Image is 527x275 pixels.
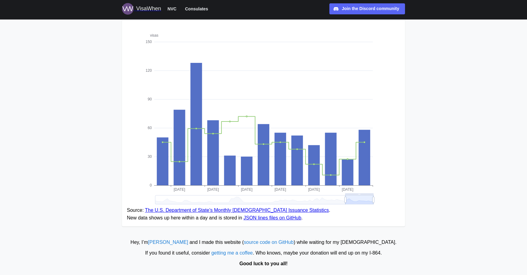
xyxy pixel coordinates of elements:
[3,249,524,257] div: If you found it useful, consider . Who knows, maybe your donation will end up on my I‑864.
[136,5,161,13] div: VisaWhen
[145,208,329,213] a: The U.S. Department of State’s Monthly [DEMOGRAPHIC_DATA] Issuance Statistics
[182,5,211,13] button: Consulates
[122,3,134,15] img: Logo for VisaWhen
[3,239,524,246] div: Hey, I’m and I made this website ( ) while waiting for my [DEMOGRAPHIC_DATA].
[342,5,399,12] div: Join the Discord community
[167,5,177,13] span: NVC
[122,3,161,15] a: Logo for VisaWhen VisaWhen
[243,215,301,220] a: JSON lines files on GitHub
[308,187,320,192] text: [DATE]
[150,183,152,187] text: 0
[342,187,353,192] text: [DATE]
[207,187,219,192] text: [DATE]
[185,5,208,13] span: Consulates
[150,33,158,38] text: visas
[174,187,185,192] text: [DATE]
[127,207,400,222] figcaption: Source: . New data shows up here within a day and is stored in .
[244,240,294,245] a: source code on GitHub
[148,126,152,130] text: 60
[148,154,152,159] text: 30
[148,97,152,101] text: 90
[146,68,152,73] text: 120
[211,250,253,255] a: getting me a coffee
[329,3,405,14] a: Join the Discord community
[241,187,253,192] text: [DATE]
[3,260,524,268] div: Good luck to you all!
[148,240,188,245] a: [PERSON_NAME]
[146,40,152,44] text: 150
[274,187,286,192] text: [DATE]
[165,5,179,13] button: NVC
